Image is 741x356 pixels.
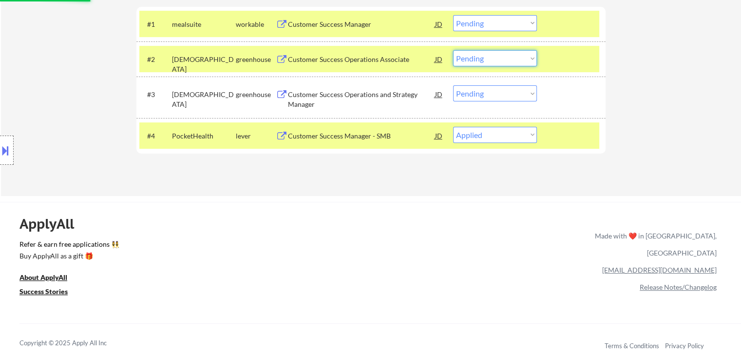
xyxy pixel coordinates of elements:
[172,20,236,29] div: mealsuite
[288,131,435,141] div: Customer Success Manager - SMB
[19,253,117,259] div: Buy ApplyAll as a gift 🎁
[147,55,164,64] div: #2
[602,266,717,274] a: [EMAIL_ADDRESS][DOMAIN_NAME]
[19,251,117,263] a: Buy ApplyAll as a gift 🎁
[236,20,276,29] div: workable
[19,273,81,285] a: About ApplyAll
[236,55,276,64] div: greenhouse
[172,131,236,141] div: PocketHealth
[640,283,717,291] a: Release Notes/Changelog
[172,55,236,74] div: [DEMOGRAPHIC_DATA]
[434,85,444,103] div: JD
[288,20,435,29] div: Customer Success Manager
[434,15,444,33] div: JD
[665,342,704,350] a: Privacy Policy
[19,273,67,281] u: About ApplyAll
[288,55,435,64] div: Customer Success Operations Associate
[172,90,236,109] div: [DEMOGRAPHIC_DATA]
[19,338,132,348] div: Copyright © 2025 Apply All Inc
[19,241,391,251] a: Refer & earn free applications 👯‍♀️
[434,50,444,68] div: JD
[591,227,717,261] div: Made with ❤️ in [GEOGRAPHIC_DATA], [GEOGRAPHIC_DATA]
[605,342,659,350] a: Terms & Conditions
[19,287,68,296] u: Success Stories
[288,90,435,109] div: Customer Success Operations and Strategy Manager
[434,127,444,144] div: JD
[147,20,164,29] div: #1
[236,90,276,99] div: greenhouse
[236,131,276,141] div: lever
[19,287,81,299] a: Success Stories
